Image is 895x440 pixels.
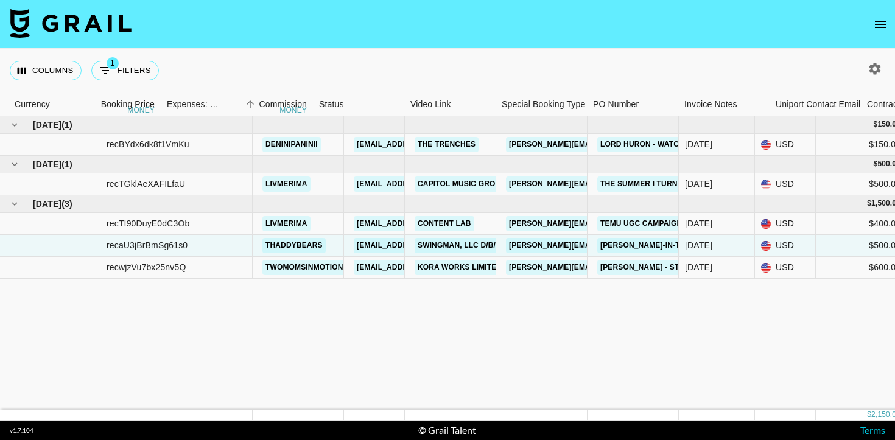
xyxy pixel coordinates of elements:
span: [DATE] [33,158,61,170]
a: [PERSON_NAME][EMAIL_ADDRESS][DOMAIN_NAME] [506,238,704,253]
div: USD [755,235,816,257]
a: [PERSON_NAME][EMAIL_ADDRESS][DOMAIN_NAME] [506,260,704,275]
div: Invoice Notes [678,93,770,116]
a: KORA WORKS LIMITED [415,260,505,275]
a: Swingman, LLC d/b/a Zoned Gaming [415,238,564,253]
div: Jul '25 [685,138,712,150]
span: [DATE] [33,198,61,210]
div: Status [313,93,404,116]
div: Currency [9,93,69,116]
span: ( 1 ) [61,119,72,131]
div: USD [755,134,816,156]
a: Temu UGC campaign for [DEMOGRAPHIC_DATA] [597,216,790,231]
div: Expenses: Remove Commission? [161,93,222,116]
img: Grail Talent [10,9,132,38]
a: [EMAIL_ADDRESS][PERSON_NAME][DOMAIN_NAME] [354,176,552,192]
div: PO Number [587,93,678,116]
a: [EMAIL_ADDRESS][PERSON_NAME][DOMAIN_NAME] [354,216,552,231]
a: thaddybears [262,238,326,253]
a: [EMAIL_ADDRESS][PERSON_NAME][DOMAIN_NAME] [354,137,552,152]
div: money [127,107,155,114]
a: deninipaninii [262,137,321,152]
div: PO Number [593,93,639,116]
button: Show filters [91,61,159,80]
a: Lord Huron - Watch Me Go [597,137,714,152]
div: Invoice Notes [684,93,737,116]
div: Special Booking Type [502,93,585,116]
div: Status [319,93,344,116]
a: [EMAIL_ADDRESS][PERSON_NAME][DOMAIN_NAME] [354,238,552,253]
div: Sep '25 [685,261,712,273]
div: USD [755,257,816,279]
a: [PERSON_NAME] - Stay | Sound Promo [597,260,754,275]
div: Video Link [404,93,496,116]
span: ( 1 ) [61,158,72,170]
div: Video Link [410,93,451,116]
div: USD [755,213,816,235]
a: [EMAIL_ADDRESS][PERSON_NAME][DOMAIN_NAME] [354,260,552,275]
span: ( 3 ) [61,198,72,210]
div: recaU3jBrBmSg61s0 [107,239,188,251]
div: Expenses: Remove Commission? [167,93,219,116]
a: The Trenches [415,137,479,152]
a: [PERSON_NAME]-in-the-box Monster Munchies [597,238,793,253]
div: Booking Price [101,93,155,116]
div: Sep '25 [685,239,712,251]
button: Select columns [10,61,82,80]
a: The Summer I Turn Pretty - [PERSON_NAME] + Who's your Boyfriend [597,176,884,192]
div: money [279,107,307,114]
div: recBYdx6dk8f1VmKu [107,138,189,150]
a: [PERSON_NAME][EMAIL_ADDRESS][DOMAIN_NAME] [506,176,704,192]
button: hide children [6,195,23,212]
div: Uniport Contact Email [776,93,860,116]
button: hide children [6,156,23,173]
span: 1 [107,57,119,69]
a: twomomsinmotion [262,260,346,275]
a: Terms [860,424,885,436]
div: Commission [259,93,307,116]
div: Uniport Contact Email [770,93,861,116]
div: $ [867,198,871,209]
div: v 1.7.104 [10,427,33,435]
button: hide children [6,116,23,133]
div: recwjzVu7bx25nv5Q [107,261,186,273]
div: Special Booking Type [496,93,587,116]
button: open drawer [868,12,893,37]
div: $ [874,159,878,169]
div: Sep '25 [685,217,712,229]
div: $ [867,410,871,420]
div: $ [874,119,878,130]
div: recTGklAeXAFILfaU [107,178,185,190]
div: recTI90DuyE0dC3Ob [107,217,189,229]
div: Aug '25 [685,178,712,190]
div: USD [755,173,816,195]
a: Capitol Music Group [415,176,508,192]
div: © Grail Talent [418,424,476,436]
span: [DATE] [33,119,61,131]
button: Sort [242,96,259,113]
a: livmerima [262,176,311,192]
a: [PERSON_NAME][EMAIL_ADDRESS][DOMAIN_NAME] [506,216,704,231]
a: Content Lab [415,216,474,231]
div: Currency [15,93,50,116]
a: livmerima [262,216,311,231]
a: [PERSON_NAME][EMAIL_ADDRESS][DOMAIN_NAME] [506,137,704,152]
